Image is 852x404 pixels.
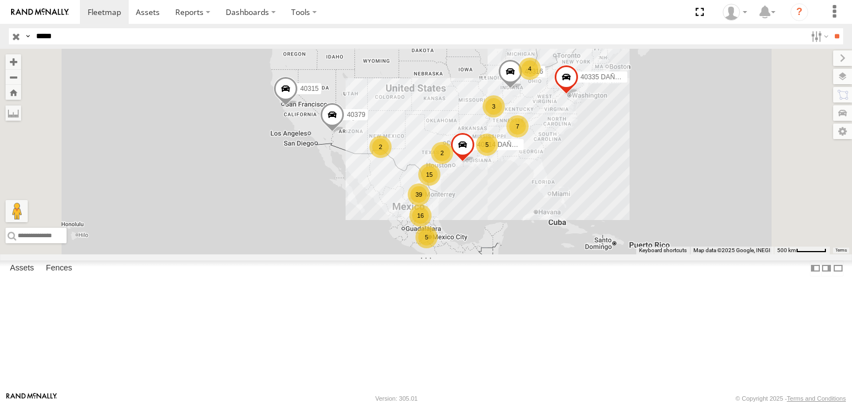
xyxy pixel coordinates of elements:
span: Map data ©2025 Google, INEGI [693,247,770,253]
label: Dock Summary Table to the Left [810,260,821,277]
button: Keyboard shortcuts [639,247,687,254]
div: 3 [483,95,505,117]
div: Version: 305.01 [376,395,418,402]
span: 40335 DAÑADO [581,73,630,80]
label: Fences [40,260,78,276]
label: Assets [4,260,39,276]
button: Zoom in [6,54,21,69]
div: 5 [415,226,438,248]
a: Terms [835,248,847,253]
span: 500 km [777,247,796,253]
div: 2 [369,136,392,158]
div: 39 [408,183,430,206]
div: 4 [519,58,541,80]
label: Measure [6,105,21,121]
div: 16 [409,204,432,227]
i: ? [790,3,808,21]
a: Terms and Conditions [787,395,846,402]
div: 15 [418,163,440,186]
label: Map Settings [833,124,852,139]
a: Visit our Website [6,393,57,404]
div: 2 [431,142,453,164]
button: Zoom Home [6,85,21,100]
button: Map Scale: 500 km per 51 pixels [774,247,830,254]
div: © Copyright 2025 - [736,395,846,402]
div: Alfonso Garay [719,4,751,21]
button: Drag Pegman onto the map to open Street View [6,200,28,222]
label: Dock Summary Table to the Right [821,260,832,277]
div: 5 [476,134,498,156]
img: rand-logo.svg [11,8,69,16]
label: Search Query [23,28,32,44]
span: 40315 [300,85,318,93]
span: 40314 DAÑADO [477,141,526,149]
button: Zoom out [6,69,21,85]
label: Search Filter Options [807,28,830,44]
span: 40379 [347,110,365,118]
div: 7 [506,115,529,137]
label: Hide Summary Table [833,260,844,277]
